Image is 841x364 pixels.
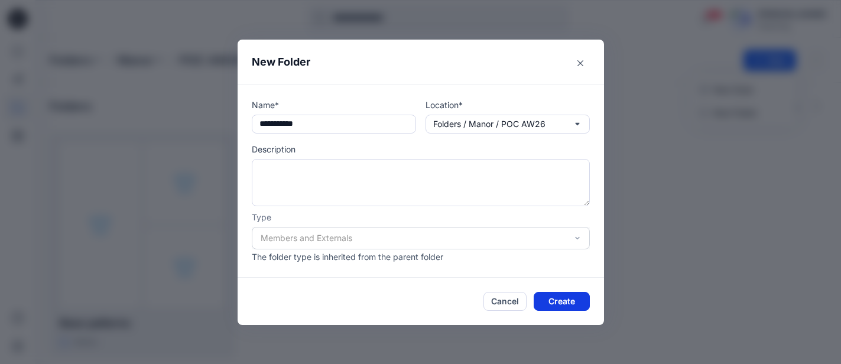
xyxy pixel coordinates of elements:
p: The folder type is inherited from the parent folder [252,251,590,263]
p: Description [252,143,590,155]
button: Cancel [483,292,527,311]
button: Close [571,54,590,73]
button: Create [534,292,590,311]
p: Location* [426,99,590,111]
p: Folders / Manor / POC AW26 [433,118,545,131]
header: New Folder [238,40,604,84]
p: Name* [252,99,416,111]
button: Folders / Manor / POC AW26 [426,115,590,134]
p: Type [252,211,590,223]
